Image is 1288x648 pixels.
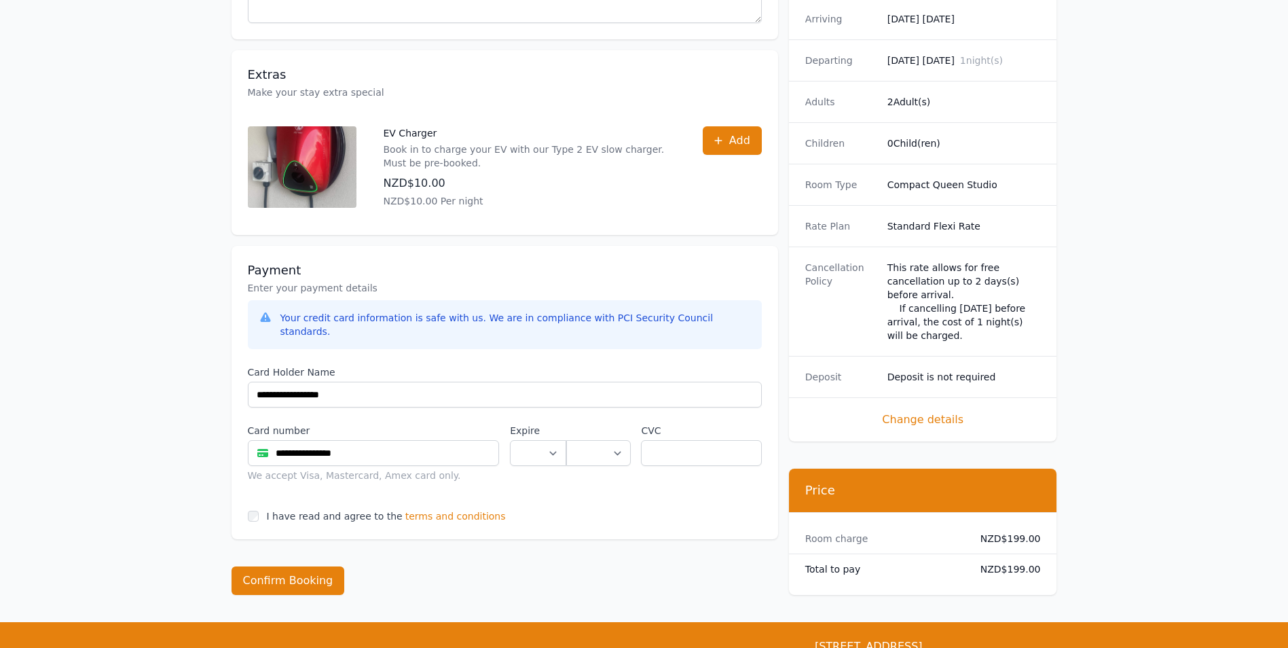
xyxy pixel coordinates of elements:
[887,219,1041,233] dd: Standard Flexi Rate
[805,95,877,109] dt: Adults
[703,126,762,155] button: Add
[248,469,500,482] div: We accept Visa, Mastercard, Amex card only.
[729,132,750,149] span: Add
[405,509,506,523] span: terms and conditions
[248,424,500,437] label: Card number
[566,424,630,437] label: .
[887,12,1041,26] dd: [DATE] [DATE]
[887,178,1041,192] dd: Compact Queen Studio
[384,194,676,208] p: NZD$10.00 Per night
[232,566,345,595] button: Confirm Booking
[805,482,1041,499] h3: Price
[248,281,762,295] p: Enter your payment details
[280,311,751,338] div: Your credit card information is safe with us. We are in compliance with PCI Security Council stan...
[970,532,1041,545] dd: NZD$199.00
[970,562,1041,576] dd: NZD$199.00
[887,261,1041,342] div: This rate allows for free cancellation up to 2 days(s) before arrival. If cancelling [DATE] befor...
[248,262,762,278] h3: Payment
[805,370,877,384] dt: Deposit
[384,143,676,170] p: Book in to charge your EV with our Type 2 EV slow charger. Must be pre-booked.
[805,12,877,26] dt: Arriving
[805,178,877,192] dt: Room Type
[805,562,959,576] dt: Total to pay
[248,67,762,83] h3: Extras
[248,126,356,208] img: EV Charger
[805,54,877,67] dt: Departing
[805,532,959,545] dt: Room charge
[248,86,762,99] p: Make your stay extra special
[960,55,1003,66] span: 1 night(s)
[887,95,1041,109] dd: 2 Adult(s)
[641,424,761,437] label: CVC
[805,137,877,150] dt: Children
[248,365,762,379] label: Card Holder Name
[267,511,403,522] label: I have read and agree to the
[510,424,566,437] label: Expire
[805,412,1041,428] span: Change details
[887,137,1041,150] dd: 0 Child(ren)
[384,126,676,140] p: EV Charger
[887,54,1041,67] dd: [DATE] [DATE]
[805,261,877,342] dt: Cancellation Policy
[887,370,1041,384] dd: Deposit is not required
[384,175,676,192] p: NZD$10.00
[805,219,877,233] dt: Rate Plan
